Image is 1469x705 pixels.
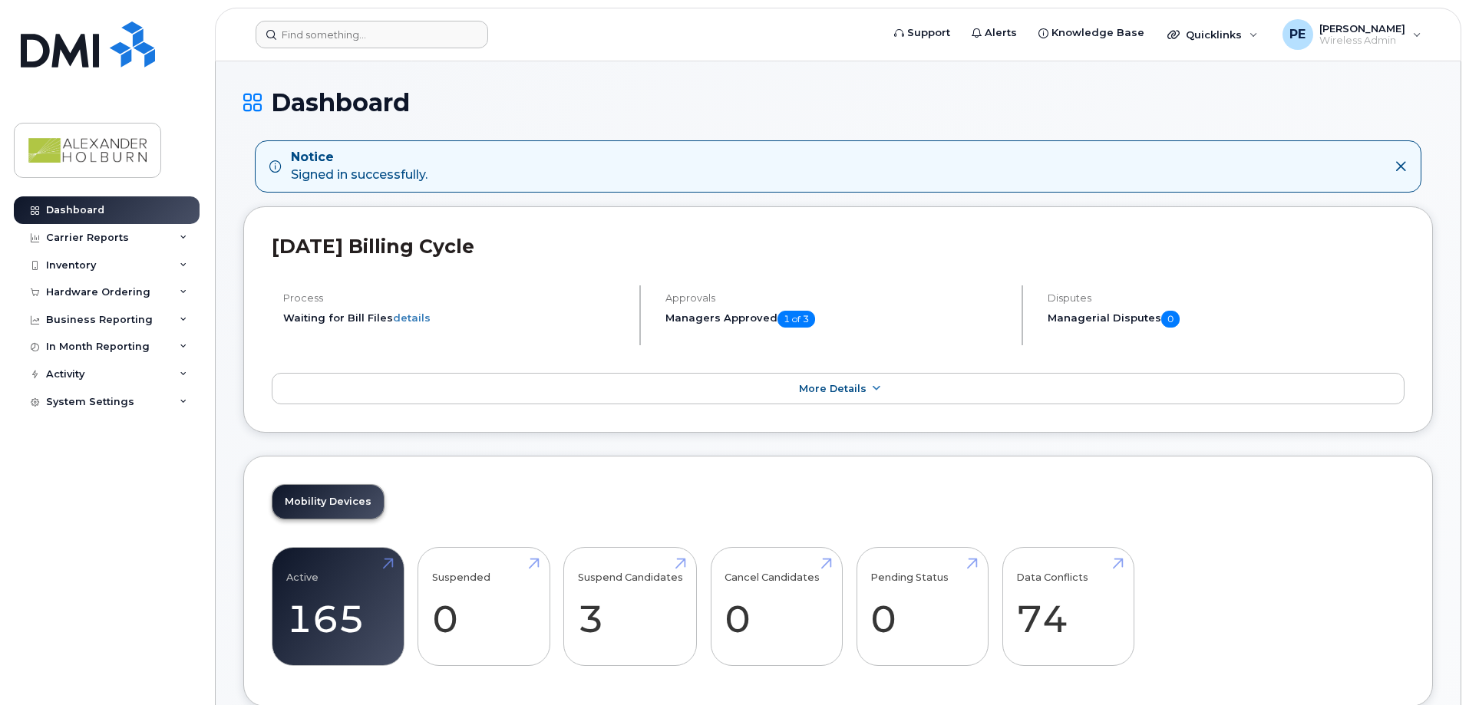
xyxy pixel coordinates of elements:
li: Waiting for Bill Files [283,311,626,325]
span: 1 of 3 [777,311,815,328]
h4: Process [283,292,626,304]
a: Mobility Devices [272,485,384,519]
h5: Managerial Disputes [1048,311,1405,328]
strong: Notice [291,149,427,166]
span: 0 [1161,311,1180,328]
a: Suspend Candidates 3 [578,556,683,657]
a: details [393,311,431,324]
h1: Dashboard [243,89,1433,116]
a: Pending Status 0 [870,556,974,657]
a: Suspended 0 [432,556,536,657]
h2: [DATE] Billing Cycle [272,235,1405,258]
h5: Managers Approved [665,311,1008,328]
div: Signed in successfully. [291,149,427,184]
span: More Details [799,383,867,394]
h4: Approvals [665,292,1008,304]
h4: Disputes [1048,292,1405,304]
a: Cancel Candidates 0 [725,556,828,657]
a: Data Conflicts 74 [1016,556,1120,657]
a: Active 165 [286,556,390,657]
